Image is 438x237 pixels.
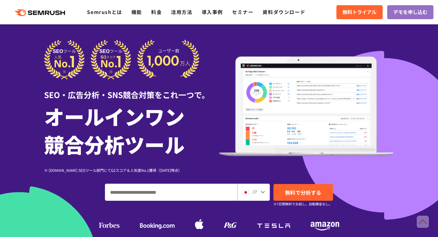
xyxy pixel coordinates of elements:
[44,80,219,101] div: SEO・広告分析・SNS競合対策をこれ一つで。
[273,201,332,207] small: ※7日間無料でお試し。自動課金なし。
[336,5,383,19] a: 無料トライアル
[232,8,253,16] a: セミナー
[44,102,219,158] h1: オールインワン 競合分析ツール
[262,8,305,16] a: 資料ダウンロード
[87,8,122,16] a: Semrushとは
[252,188,257,195] span: JP
[285,189,321,196] span: 無料で分析する
[273,184,333,201] a: 無料で分析する
[171,8,192,16] a: 活用方法
[202,8,223,16] a: 導入事例
[342,8,377,16] span: 無料トライアル
[393,8,427,16] span: デモを申し込む
[131,8,142,16] a: 機能
[44,167,219,173] div: ※ [DOMAIN_NAME] SEOツール部門にてG2スコア＆人気度No.1獲得（[DATE]時点）
[387,5,433,19] a: デモを申し込む
[151,8,162,16] a: 料金
[105,184,237,200] input: ドメイン、キーワードまたはURLを入力してください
